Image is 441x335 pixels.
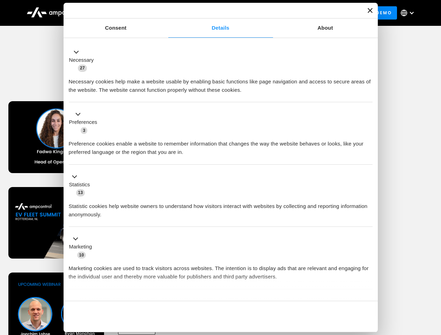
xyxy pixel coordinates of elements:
button: Necessary (27) [69,48,98,72]
div: Marketing cookies are used to track visitors across websites. The intention is to display ads tha... [69,259,373,281]
button: Marketing (10) [69,235,96,259]
button: Okay [272,306,372,327]
span: 10 [77,252,86,259]
a: Consent [64,18,168,38]
h1: Upcoming Webinars [8,70,433,87]
a: About [273,18,378,38]
button: Unclassified (2) [69,297,126,306]
label: Preferences [69,118,97,126]
div: Necessary cookies help make a website usable by enabling basic functions like page navigation and... [69,72,373,94]
button: Close banner [368,8,373,13]
div: Preference cookies enable a website to remember information that changes the way the website beha... [69,134,373,156]
label: Marketing [69,243,92,251]
div: Statistic cookies help website owners to understand how visitors interact with websites by collec... [69,197,373,219]
span: 13 [76,189,85,196]
span: 27 [78,65,87,72]
a: Details [168,18,273,38]
label: Necessary [69,56,94,64]
button: Statistics (13) [69,172,94,197]
span: 3 [81,127,87,134]
span: 2 [115,298,122,305]
button: Preferences (3) [69,110,102,135]
label: Statistics [69,181,90,189]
